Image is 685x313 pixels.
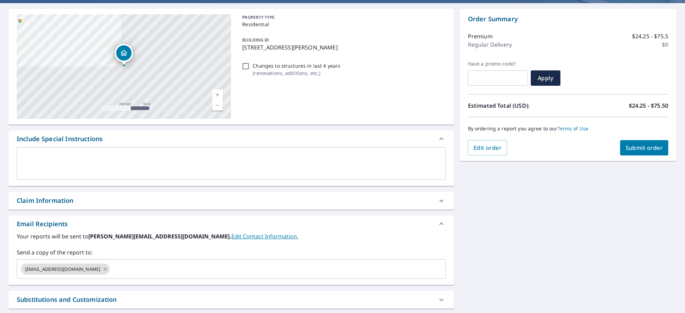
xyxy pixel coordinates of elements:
[8,291,454,308] div: Substitutions and Customization
[253,69,340,77] p: ( renovations, additions, etc. )
[468,125,668,132] p: By ordering a report you agree to our
[662,40,668,49] p: $0
[21,264,110,275] div: [EMAIL_ADDRESS][DOMAIN_NAME]
[632,32,668,40] p: $24.25 - $75.5
[88,232,231,240] b: [PERSON_NAME][EMAIL_ADDRESS][DOMAIN_NAME].
[536,74,555,82] span: Apply
[231,232,298,240] a: EditContactInfo
[558,125,589,132] a: Terms of Use
[17,196,74,205] div: Claim Information
[8,130,454,147] div: Include Special Instructions
[468,32,493,40] p: Premium
[629,101,668,110] p: $24.25 - $75.50
[626,144,663,152] span: Submit order
[17,219,68,229] div: Email Recipients
[17,295,117,304] div: Substitutions and Customization
[212,100,223,110] a: Current Level 17, Zoom Out
[253,62,340,69] p: Changes to structures in last 4 years
[620,140,669,155] button: Submit order
[21,266,104,273] span: [EMAIL_ADDRESS][DOMAIN_NAME]
[242,21,442,28] p: Residential
[212,90,223,100] a: Current Level 17, Zoom In
[468,101,568,110] p: Estimated Total (USD):
[17,232,446,241] label: Your reports will be sent to
[242,14,442,21] p: PROPERTY TYPE
[8,215,454,232] div: Email Recipients
[242,37,269,43] p: BUILDING ID
[468,40,512,49] p: Regular Delivery
[17,248,446,257] label: Send a copy of the report to:
[468,140,507,155] button: Edit order
[8,192,454,209] div: Claim Information
[468,61,528,67] label: Have a promo code?
[531,70,560,86] button: Apply
[474,144,502,152] span: Edit order
[468,14,668,24] p: Order Summary
[17,134,103,144] div: Include Special Instructions
[242,43,442,52] p: [STREET_ADDRESS][PERSON_NAME]
[115,44,133,66] div: Dropped pin, building 1, Residential property, 2220 Traceys Rd Sparks Glencoe, MD 21152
